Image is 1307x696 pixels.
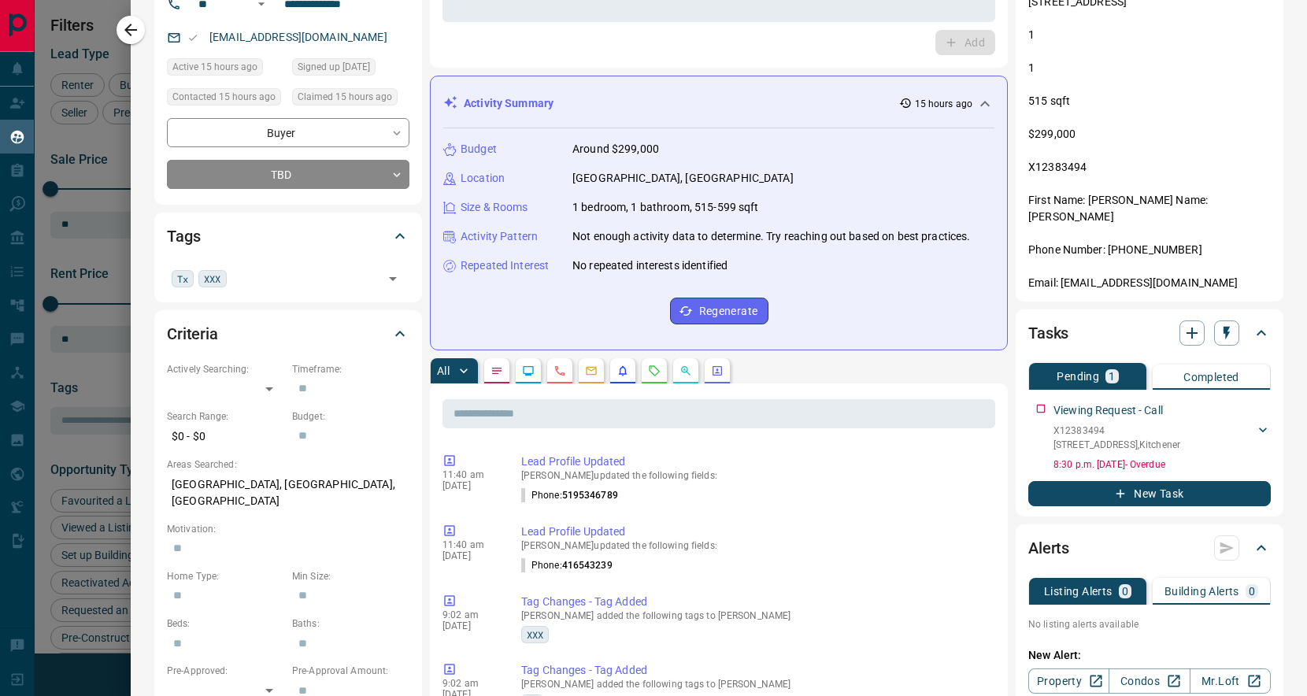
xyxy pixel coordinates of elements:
p: 9:02 am [442,678,498,689]
p: Not enough activity data to determine. Try reaching out based on best practices. [572,228,971,245]
h2: Tasks [1028,320,1068,346]
svg: Lead Browsing Activity [522,365,535,377]
span: Claimed 15 hours ago [298,89,392,105]
button: Open [382,268,404,290]
p: Motivation: [167,522,409,536]
p: 0 [1122,586,1128,597]
svg: Requests [648,365,661,377]
p: [DATE] [442,480,498,491]
svg: Listing Alerts [616,365,629,377]
div: Mon Apr 16 2018 [292,58,409,80]
a: [EMAIL_ADDRESS][DOMAIN_NAME] [209,31,387,43]
p: 11:40 am [442,539,498,550]
span: 416543239 [562,560,613,571]
p: [PERSON_NAME] updated the following fields: [521,470,989,481]
p: Pre-Approval Amount: [292,664,409,678]
button: Regenerate [670,298,768,324]
div: X12383494[STREET_ADDRESS],Kitchener [1053,420,1271,455]
span: XXX [204,271,220,287]
p: Repeated Interest [461,257,549,274]
h2: Tags [167,224,200,249]
p: Areas Searched: [167,457,409,472]
p: [PERSON_NAME] added the following tags to [PERSON_NAME] [521,679,989,690]
p: [GEOGRAPHIC_DATA], [GEOGRAPHIC_DATA], [GEOGRAPHIC_DATA] [167,472,409,514]
div: Mon Oct 13 2025 [167,88,284,110]
p: Pre-Approved: [167,664,284,678]
p: [PERSON_NAME] added the following tags to [PERSON_NAME] [521,610,989,621]
button: New Task [1028,481,1271,506]
p: Tag Changes - Tag Added [521,662,989,679]
p: Activity Summary [464,95,554,112]
p: Pending [1057,371,1099,382]
p: Location [461,170,505,187]
p: Phone : [521,558,613,572]
svg: Email Valid [187,32,198,43]
div: Alerts [1028,529,1271,567]
p: Phone : [521,488,618,502]
p: No listing alerts available [1028,617,1271,631]
p: 1 [1109,371,1115,382]
p: [STREET_ADDRESS] , Kitchener [1053,438,1180,452]
p: Around $299,000 [572,141,659,157]
p: [DATE] [442,550,498,561]
p: Timeframe: [292,362,409,376]
p: Activity Pattern [461,228,538,245]
p: Tag Changes - Tag Added [521,594,989,610]
p: Size & Rooms [461,199,528,216]
div: Mon Oct 13 2025 [167,58,284,80]
p: 8:30 p.m. [DATE] - Overdue [1053,457,1271,472]
p: Min Size: [292,569,409,583]
p: Lead Profile Updated [521,454,989,470]
p: [PERSON_NAME] updated the following fields: [521,540,989,551]
a: Condos [1109,668,1190,694]
p: Viewing Request - Call [1053,402,1163,419]
svg: Emails [585,365,598,377]
span: Active 15 hours ago [172,59,257,75]
a: Mr.Loft [1190,668,1271,694]
div: TBD [167,160,409,189]
p: 15 hours ago [915,97,972,111]
p: [GEOGRAPHIC_DATA], [GEOGRAPHIC_DATA] [572,170,794,187]
svg: Notes [491,365,503,377]
p: Search Range: [167,409,284,424]
p: Actively Searching: [167,362,284,376]
div: Activity Summary15 hours ago [443,89,994,118]
p: [DATE] [442,620,498,631]
span: Contacted 15 hours ago [172,89,276,105]
p: Baths: [292,616,409,631]
p: Home Type: [167,569,284,583]
p: No repeated interests identified [572,257,728,274]
svg: Agent Actions [711,365,724,377]
p: Listing Alerts [1044,586,1113,597]
p: Lead Profile Updated [521,524,989,540]
p: Completed [1183,372,1239,383]
p: 1 bedroom, 1 bathroom, 515-599 sqft [572,199,759,216]
span: Tx [177,271,188,287]
div: Criteria [167,315,409,353]
h2: Alerts [1028,535,1069,561]
p: All [437,365,450,376]
a: Property [1028,668,1109,694]
p: $0 - $0 [167,424,284,450]
p: New Alert: [1028,647,1271,664]
p: Building Alerts [1164,586,1239,597]
p: X12383494 [1053,424,1180,438]
div: Tasks [1028,314,1271,352]
p: 0 [1249,586,1255,597]
p: Beds: [167,616,284,631]
p: 11:40 am [442,469,498,480]
svg: Opportunities [679,365,692,377]
span: XXX [527,627,543,642]
span: 5195346789 [562,490,618,501]
svg: Calls [554,365,566,377]
p: Budget [461,141,497,157]
div: Tags [167,217,409,255]
div: Buyer [167,118,409,147]
p: Budget: [292,409,409,424]
h2: Criteria [167,321,218,346]
p: 9:02 am [442,609,498,620]
div: Mon Oct 13 2025 [292,88,409,110]
span: Signed up [DATE] [298,59,370,75]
